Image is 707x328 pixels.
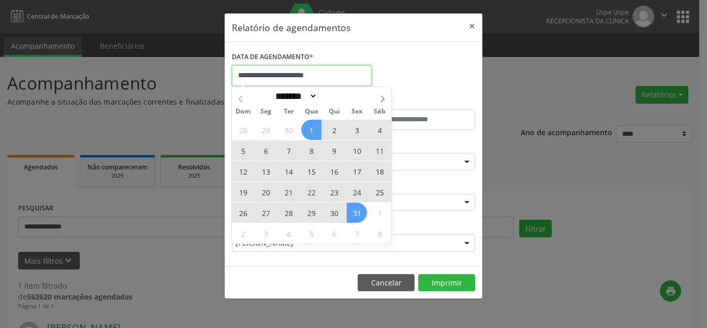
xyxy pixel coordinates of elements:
span: Outubro 22, 2025 [301,182,321,202]
span: Outubro 13, 2025 [256,161,276,181]
span: Novembro 7, 2025 [347,223,367,244]
span: Outubro 6, 2025 [256,140,276,161]
span: Novembro 4, 2025 [278,223,299,244]
span: Qui [323,108,346,115]
span: Novembro 3, 2025 [256,223,276,244]
h5: Relatório de agendamentos [232,21,350,34]
span: Outubro 24, 2025 [347,182,367,202]
span: Outubro 8, 2025 [301,140,321,161]
span: Outubro 3, 2025 [347,120,367,140]
span: Outubro 26, 2025 [233,203,253,223]
span: Outubro 19, 2025 [233,182,253,202]
span: Ter [277,108,300,115]
span: Outubro 7, 2025 [278,140,299,161]
span: Setembro 29, 2025 [256,120,276,140]
span: Outubro 4, 2025 [370,120,390,140]
label: DATA DE AGENDAMENTO [232,49,313,65]
span: Qua [300,108,323,115]
span: Outubro 29, 2025 [301,203,321,223]
span: Outubro 27, 2025 [256,203,276,223]
span: Outubro 14, 2025 [278,161,299,181]
span: Setembro 30, 2025 [278,120,299,140]
span: Dom [232,108,255,115]
span: Outubro 12, 2025 [233,161,253,181]
span: Sex [346,108,369,115]
select: Month [272,91,317,102]
span: Novembro 8, 2025 [370,223,390,244]
span: Seg [255,108,277,115]
span: Novembro 6, 2025 [324,223,344,244]
input: Year [317,91,351,102]
span: Outubro 15, 2025 [301,161,321,181]
span: Outubro 16, 2025 [324,161,344,181]
span: Outubro 18, 2025 [370,161,390,181]
button: Close [462,13,482,39]
span: Setembro 28, 2025 [233,120,253,140]
button: Cancelar [358,274,415,292]
span: Outubro 20, 2025 [256,182,276,202]
span: Outubro 5, 2025 [233,140,253,161]
span: Novembro 2, 2025 [233,223,253,244]
button: Imprimir [418,274,475,292]
span: Outubro 9, 2025 [324,140,344,161]
span: Outubro 31, 2025 [347,203,367,223]
span: Outubro 21, 2025 [278,182,299,202]
span: Outubro 28, 2025 [278,203,299,223]
label: ATÉ [356,93,475,109]
span: Novembro 1, 2025 [370,203,390,223]
span: Outubro 30, 2025 [324,203,344,223]
span: Outubro 1, 2025 [301,120,321,140]
span: Sáb [369,108,391,115]
span: Outubro 17, 2025 [347,161,367,181]
span: Outubro 10, 2025 [347,140,367,161]
span: Outubro 23, 2025 [324,182,344,202]
span: Novembro 5, 2025 [301,223,321,244]
span: Outubro 25, 2025 [370,182,390,202]
span: Outubro 11, 2025 [370,140,390,161]
span: Outubro 2, 2025 [324,120,344,140]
